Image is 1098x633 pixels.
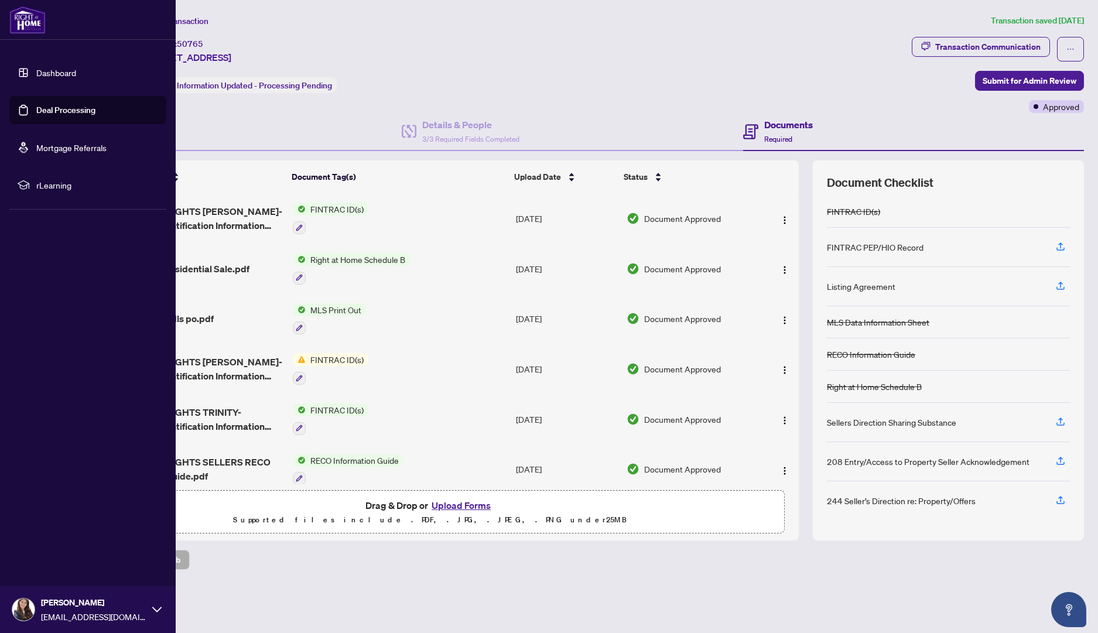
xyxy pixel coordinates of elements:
span: Approved [1043,100,1079,113]
img: Status Icon [293,253,306,266]
img: Logo [780,416,789,425]
a: Mortgage Referrals [36,142,107,153]
img: logo [9,6,46,34]
img: Document Status [627,262,639,275]
span: MLS Print Out [306,303,366,316]
img: Status Icon [293,353,306,366]
th: Document Tag(s) [287,160,509,193]
div: Sellers Direction Sharing Substance [827,416,956,429]
span: Drag & Drop orUpload FormsSupported files include .PDF, .JPG, .JPEG, .PNG under25MB [76,491,784,534]
img: Status Icon [293,203,306,215]
td: [DATE] [511,193,622,244]
span: FINTRAC ID(s) [306,203,368,215]
div: RECO Information Guide [827,348,915,361]
div: Right at Home Schedule B [827,380,922,393]
td: [DATE] [511,344,622,394]
td: [DATE] [511,394,622,444]
h4: Details & People [422,118,519,132]
span: 8 FOREST HEIGHTS [PERSON_NAME]- Individual Identification Information Record 8.pdf [114,204,283,232]
span: 3/3 Required Fields Completed [422,135,519,143]
img: Logo [780,365,789,375]
span: Document Approved [644,413,721,426]
span: View Transaction [146,16,208,26]
article: Transaction saved [DATE] [991,14,1084,28]
span: Submit for Admin Review [983,71,1076,90]
th: Status [619,160,757,193]
img: Status Icon [293,403,306,416]
span: 50765 [177,39,203,49]
span: Status [624,170,648,183]
img: Logo [780,466,789,475]
span: [PERSON_NAME] [41,596,146,609]
button: Status IconRECO Information Guide [293,454,403,485]
div: 208 Entry/Access to Property Seller Acknowledgement [827,455,1029,468]
button: Upload Forms [428,498,494,513]
a: Dashboard [36,67,76,78]
span: [EMAIL_ADDRESS][DOMAIN_NAME] [41,610,146,623]
button: Open asap [1051,592,1086,627]
th: Upload Date [509,160,620,193]
span: Upload Date [514,170,561,183]
img: Document Status [627,312,639,325]
th: (8) File Name [110,160,288,193]
img: Logo [780,215,789,225]
button: Status IconFINTRAC ID(s) [293,403,368,435]
h4: Documents [764,118,813,132]
img: Status Icon [293,454,306,467]
button: Status IconFINTRAC ID(s) [293,203,368,234]
span: FINTRAC ID(s) [306,353,368,366]
button: Status IconMLS Print Out [293,303,366,335]
td: [DATE] [511,294,622,344]
img: Logo [780,265,789,275]
button: Logo [775,309,794,328]
div: FINTRAC PEP/HIO Record [827,241,923,254]
button: Transaction Communication [912,37,1050,57]
span: Document Approved [644,212,721,225]
button: Status IconRight at Home Schedule B [293,253,410,285]
img: Document Status [627,413,639,426]
span: Information Updated - Processing Pending [177,80,332,91]
div: Listing Agreement [827,280,895,293]
button: Status IconFINTRAC ID(s) [293,353,368,385]
td: [DATE] [511,444,622,495]
span: Drag & Drop or [365,498,494,513]
span: ellipsis [1066,45,1075,53]
td: [DATE] [511,244,622,294]
span: Document Checklist [827,174,933,191]
img: Status Icon [293,303,306,316]
span: Document Approved [644,362,721,375]
span: 8 FOREST HEIGHTS SELLERS RECO Information Guide.pdf [114,455,283,483]
p: Supported files include .PDF, .JPG, .JPEG, .PNG under 25 MB [83,513,777,527]
span: [STREET_ADDRESS] [145,50,231,64]
img: Document Status [627,463,639,475]
span: Right at Home Schedule B [306,253,410,266]
a: Deal Processing [36,105,95,115]
div: 244 Seller’s Direction re: Property/Offers [827,494,976,507]
img: Document Status [627,212,639,225]
img: Document Status [627,362,639,375]
span: rLearning [36,179,158,191]
span: Document Approved [644,312,721,325]
span: 8 FOREST HEIGHTS [PERSON_NAME]- Individual Identification Information Record 8.pdf [114,355,283,383]
button: Logo [775,360,794,378]
div: Transaction Communication [935,37,1041,56]
img: Logo [780,316,789,325]
span: Schedule B Residential Sale.pdf [114,262,249,276]
div: Status: [145,77,337,93]
button: Logo [775,209,794,228]
div: FINTRAC ID(s) [827,205,880,218]
span: RECO Information Guide [306,454,403,467]
span: Document Approved [644,262,721,275]
span: Required [764,135,792,143]
div: MLS Data Information Sheet [827,316,929,329]
button: Logo [775,410,794,429]
button: Submit for Admin Review [975,71,1084,91]
button: Logo [775,259,794,278]
button: Logo [775,460,794,478]
span: Document Approved [644,463,721,475]
span: 8 FOREST HEIGHTS TRINITY- Individual Identification Information Record.pdf [114,405,283,433]
span: FINTRAC ID(s) [306,403,368,416]
img: Profile Icon [12,598,35,621]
